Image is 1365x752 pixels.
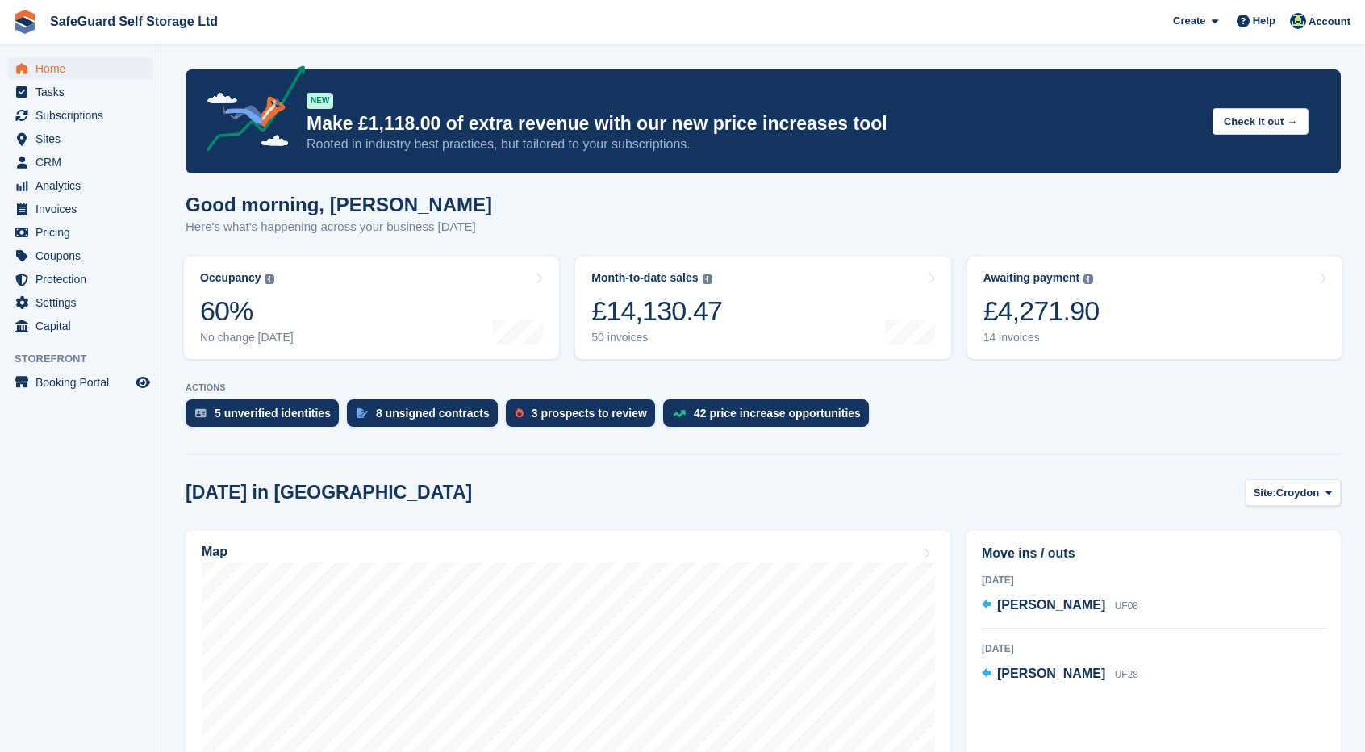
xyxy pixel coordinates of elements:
[694,407,861,420] div: 42 price increase opportunities
[1276,485,1319,501] span: Croydon
[44,8,224,35] a: SafeGuard Self Storage Ltd
[1245,479,1341,506] button: Site: Croydon
[516,408,524,418] img: prospect-51fa495bee0391a8d652442698ab0144808aea92771e9ea1ae160a38d050c398.svg
[184,257,559,359] a: Occupancy 60% No change [DATE]
[376,407,490,420] div: 8 unsigned contracts
[8,198,152,220] a: menu
[200,295,294,328] div: 60%
[575,257,950,359] a: Month-to-date sales £14,130.47 50 invoices
[202,545,227,559] h2: Map
[195,408,207,418] img: verify_identity-adf6edd0f0f0b5bbfe63781bf79b02c33cf7c696d77639b501bdc392416b5a36.svg
[186,194,492,215] h1: Good morning, [PERSON_NAME]
[35,174,132,197] span: Analytics
[186,218,492,236] p: Here's what's happening across your business [DATE]
[1213,108,1309,135] button: Check it out →
[591,295,722,328] div: £14,130.47
[200,331,294,345] div: No change [DATE]
[983,295,1100,328] div: £4,271.90
[35,127,132,150] span: Sites
[982,641,1325,656] div: [DATE]
[35,371,132,394] span: Booking Portal
[8,81,152,103] a: menu
[200,271,261,285] div: Occupancy
[982,573,1325,587] div: [DATE]
[35,244,132,267] span: Coupons
[1253,13,1275,29] span: Help
[307,93,333,109] div: NEW
[35,221,132,244] span: Pricing
[1309,14,1350,30] span: Account
[591,331,722,345] div: 50 invoices
[35,104,132,127] span: Subscriptions
[186,399,347,435] a: 5 unverified identities
[347,399,506,435] a: 8 unsigned contracts
[997,666,1105,680] span: [PERSON_NAME]
[8,104,152,127] a: menu
[35,81,132,103] span: Tasks
[663,399,877,435] a: 42 price increase opportunities
[982,664,1138,685] a: [PERSON_NAME] UF28
[265,274,274,284] img: icon-info-grey-7440780725fd019a000dd9b08b2336e03edf1995a4989e88bcd33f0948082b44.svg
[35,57,132,80] span: Home
[506,399,663,435] a: 3 prospects to review
[8,291,152,314] a: menu
[8,221,152,244] a: menu
[35,151,132,173] span: CRM
[532,407,647,420] div: 3 prospects to review
[997,598,1105,612] span: [PERSON_NAME]
[8,127,152,150] a: menu
[186,482,472,503] h2: [DATE] in [GEOGRAPHIC_DATA]
[15,351,161,367] span: Storefront
[35,268,132,290] span: Protection
[8,57,152,80] a: menu
[983,271,1080,285] div: Awaiting payment
[8,151,152,173] a: menu
[186,382,1341,393] p: ACTIONS
[8,315,152,337] a: menu
[307,112,1200,136] p: Make £1,118.00 of extra revenue with our new price increases tool
[591,271,698,285] div: Month-to-date sales
[35,315,132,337] span: Capital
[703,274,712,284] img: icon-info-grey-7440780725fd019a000dd9b08b2336e03edf1995a4989e88bcd33f0948082b44.svg
[1173,13,1205,29] span: Create
[1290,13,1306,29] img: Sonny Harverson
[215,407,331,420] div: 5 unverified identities
[13,10,37,34] img: stora-icon-8386f47178a22dfd0bd8f6a31ec36ba5ce8667c1dd55bd0f319d3a0aa187defe.svg
[967,257,1342,359] a: Awaiting payment £4,271.90 14 invoices
[1115,600,1138,612] span: UF08
[1083,274,1093,284] img: icon-info-grey-7440780725fd019a000dd9b08b2336e03edf1995a4989e88bcd33f0948082b44.svg
[673,410,686,417] img: price_increase_opportunities-93ffe204e8149a01c8c9dc8f82e8f89637d9d84a8eef4429ea346261dce0b2c0.svg
[193,65,306,157] img: price-adjustments-announcement-icon-8257ccfd72463d97f412b2fc003d46551f7dbcb40ab6d574587a9cd5c0d94...
[8,174,152,197] a: menu
[982,595,1138,616] a: [PERSON_NAME] UF08
[307,136,1200,153] p: Rooted in industry best practices, but tailored to your subscriptions.
[8,268,152,290] a: menu
[1254,485,1276,501] span: Site:
[982,544,1325,563] h2: Move ins / outs
[8,244,152,267] a: menu
[8,371,152,394] a: menu
[983,331,1100,345] div: 14 invoices
[35,291,132,314] span: Settings
[35,198,132,220] span: Invoices
[1115,669,1138,680] span: UF28
[133,373,152,392] a: Preview store
[357,408,368,418] img: contract_signature_icon-13c848040528278c33f63329250d36e43548de30e8caae1d1a13099fd9432cc5.svg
